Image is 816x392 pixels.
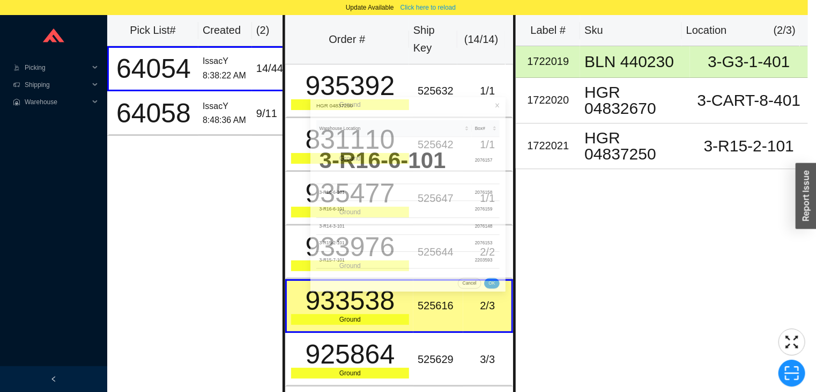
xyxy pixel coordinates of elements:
div: 925864 [291,341,409,368]
td: 2076158 [499,178,539,202]
th: Label # [516,15,580,46]
th: Box# sortable [499,86,539,111]
div: 14 / 44 [256,60,289,77]
div: 3-R16-6-101 [281,208,495,219]
span: OK [523,314,532,325]
span: Warehouse [25,93,89,111]
div: 3 / 3 [468,351,507,368]
span: scan [779,365,805,381]
th: Warehouse Location sortable [277,86,499,111]
div: HGR 04832670 [584,84,686,117]
td: 2076153 [499,250,539,274]
th: Sku [580,15,682,46]
div: 64058 [113,100,194,127]
td: 2076148 [499,226,539,250]
th: Pick List# [107,15,198,46]
div: 3-R15-2-101 [281,257,495,267]
span: Click here to reload [400,2,456,13]
div: BLN 440230 [584,54,686,70]
div: 8:38:22 AM [203,69,248,83]
button: fullscreen [778,329,805,355]
span: Picking [25,59,89,76]
button: scan [778,360,805,387]
div: ( 14 / 14 ) [462,31,501,48]
div: 1722019 [520,53,576,70]
div: 3-R15-7-101 [281,281,495,292]
span: Warehouse Location [281,93,487,104]
button: Close [524,54,547,77]
div: 3-CART-8-401 [694,92,804,108]
div: 1722021 [520,137,576,155]
td: 2076159 [499,202,539,226]
span: left [50,376,57,382]
div: 3-R16-6-101 [281,117,495,171]
div: ( 2 ) [256,21,291,39]
th: Order # [285,15,409,64]
div: 8:48:36 AM [203,113,248,128]
span: Cancel [486,314,506,325]
button: Cancel [479,312,512,327]
th: Ship Key [409,15,457,64]
span: close [532,62,539,69]
div: HGR 04837250 [277,60,539,71]
div: Ground [291,368,409,379]
div: Location [686,21,727,39]
td: 2076157 [499,111,539,178]
div: IssacY [203,99,248,114]
div: 1722020 [520,91,576,109]
div: 3-R16-6-101 [281,184,495,195]
div: 3-G3-1-401 [694,54,804,70]
span: fullscreen [779,334,805,350]
span: Box# [503,93,526,104]
div: 3-R14-3-101 [281,233,495,243]
td: 2203593 [499,274,539,299]
div: HGR 04837250 [584,130,686,162]
div: 3-R15-2-101 [694,138,804,154]
button: OK [517,312,539,327]
div: 64054 [113,55,194,82]
div: 525629 [418,351,459,368]
div: ( 2 / 3 ) [774,21,796,39]
div: IssacY [203,54,248,69]
div: 9 / 11 [256,105,289,122]
span: Shipping [25,76,89,93]
th: Created [198,15,252,46]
